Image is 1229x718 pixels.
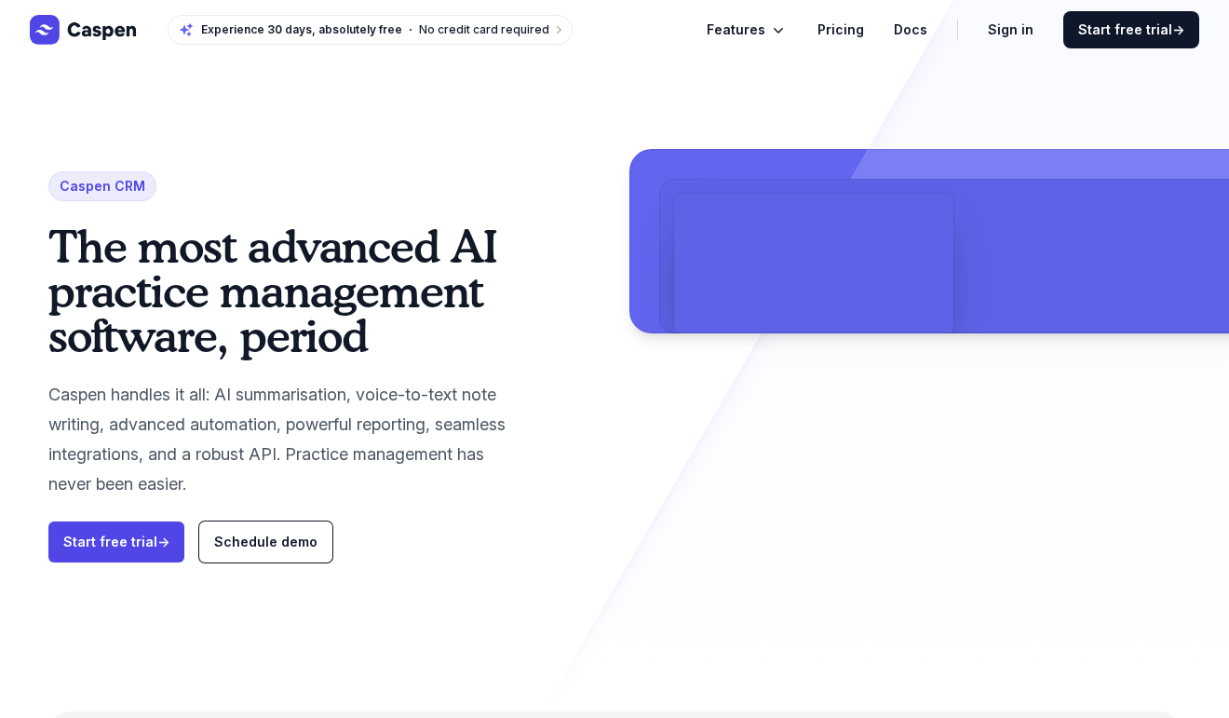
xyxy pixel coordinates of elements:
[48,224,525,358] h1: The most advanced AI practice management software, period
[48,380,525,499] p: Caspen handles it all: AI summarisation, voice-to-text note writing, advanced automation, powerfu...
[1063,11,1199,48] a: Start free trial
[988,19,1033,41] a: Sign in
[419,22,549,36] span: No credit card required
[894,19,927,41] a: Docs
[1078,20,1184,39] span: Start free trial
[1172,21,1184,37] span: →
[707,19,788,41] button: Features
[48,522,184,562] a: Start free trial
[201,22,402,37] span: Experience 30 days, absolutely free
[214,534,317,549] span: Schedule demo
[707,19,765,41] span: Features
[168,15,573,45] a: Experience 30 days, absolutely freeNo credit card required
[817,19,864,41] a: Pricing
[199,522,332,562] a: Schedule demo
[48,171,156,201] span: Caspen CRM
[157,534,169,549] span: →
